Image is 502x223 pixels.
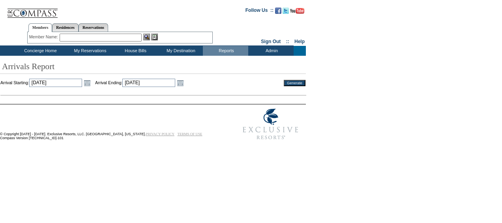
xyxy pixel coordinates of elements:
[275,8,281,14] img: Become our fan on Facebook
[294,39,305,44] a: Help
[261,39,281,44] a: Sign Out
[67,46,112,56] td: My Reservations
[143,34,150,40] img: View
[151,34,158,40] img: Reservations
[157,46,203,56] td: My Destination
[235,104,306,144] img: Exclusive Resorts
[290,10,304,15] a: Subscribe to our YouTube Channel
[283,8,289,14] img: Follow us on Twitter
[79,23,108,32] a: Reservations
[178,132,202,136] a: TERMS OF USE
[29,34,60,40] div: Member Name:
[146,132,174,136] a: PRIVACY POLICY
[290,8,304,14] img: Subscribe to our YouTube Channel
[176,79,185,87] a: Open the calendar popup.
[275,10,281,15] a: Become our fan on Facebook
[28,23,52,32] a: Members
[203,46,248,56] td: Reports
[245,7,273,16] td: Follow Us ::
[0,79,273,87] td: Arrival Starting: Arrival Ending:
[83,79,92,87] a: Open the calendar popup.
[13,46,67,56] td: Concierge Home
[248,46,294,56] td: Admin
[7,2,58,18] img: Compass Home
[284,80,305,86] input: Generate
[286,39,289,44] span: ::
[283,10,289,15] a: Follow us on Twitter
[52,23,79,32] a: Residences
[112,46,157,56] td: House Bills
